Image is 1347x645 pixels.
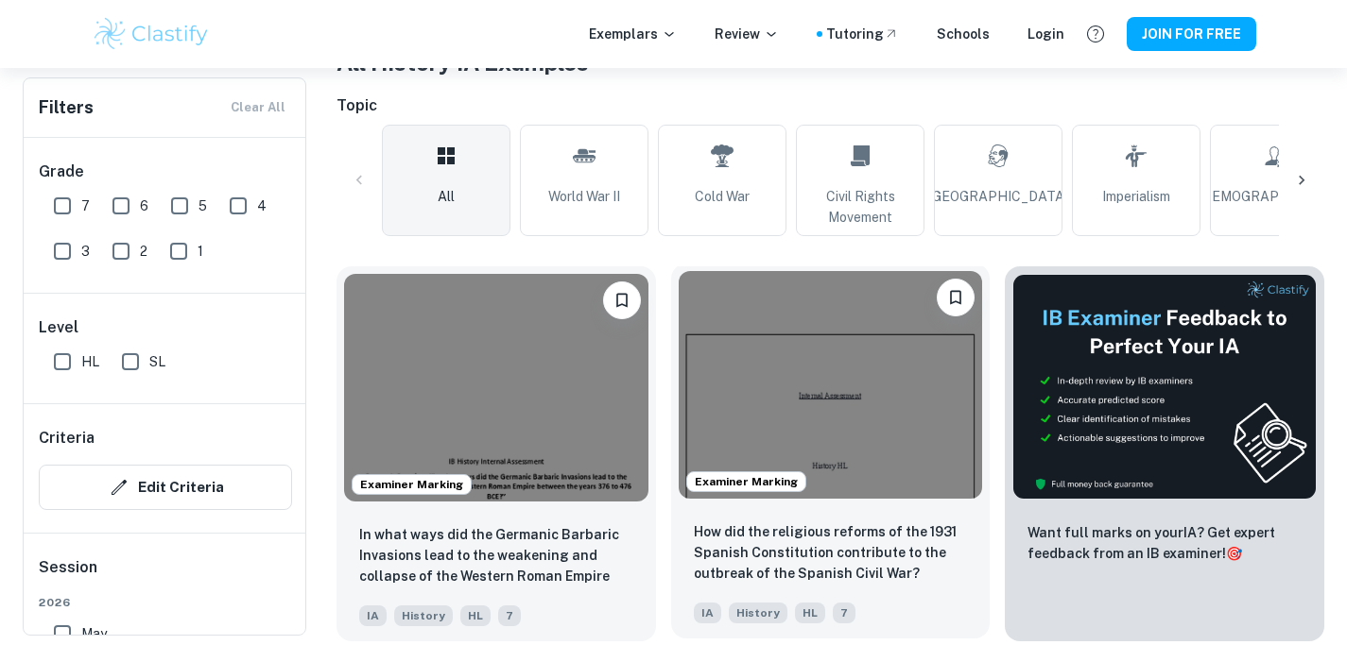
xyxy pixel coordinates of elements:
span: 4 [257,195,267,216]
span: 7 [81,195,90,216]
span: 5 [199,195,207,216]
span: World War II [548,186,620,207]
span: 7 [833,603,855,623]
span: HL [795,603,825,623]
img: History IA example thumbnail: In what ways did the Germanic Barbaric I [344,274,648,501]
button: Please log in to bookmark exemplars [937,279,975,316]
span: [GEOGRAPHIC_DATA] [928,186,1068,207]
span: 3 [81,241,90,262]
a: Login [1028,24,1064,44]
span: 7 [498,605,521,626]
span: Imperialism [1102,186,1170,207]
span: May [81,623,107,644]
p: In what ways did the Germanic Barbaric Invasions lead to the weakening and collapse of the Wester... [359,524,633,588]
span: Civil Rights Movement [804,186,916,228]
h6: Topic [337,94,1324,117]
img: History IA example thumbnail: How did the religious reforms of the 193 [679,271,983,499]
span: Examiner Marking [353,476,471,493]
span: IA [359,605,387,626]
span: History [729,603,787,623]
span: All [438,186,455,207]
h6: Grade [39,161,292,183]
h6: Filters [39,94,94,121]
h6: Level [39,316,292,339]
h6: Session [39,556,292,594]
span: Cold War [695,186,750,207]
span: SL [149,351,165,372]
a: Examiner MarkingPlease log in to bookmark exemplarsIn what ways did the Germanic Barbaric Invasio... [337,266,656,641]
span: 1 [198,241,203,262]
span: 2026 [39,594,292,611]
a: Tutoring [826,24,899,44]
a: Examiner MarkingPlease log in to bookmark exemplarsHow did the religious reforms of the 1931 Span... [671,266,991,641]
span: History [394,605,453,626]
button: JOIN FOR FREE [1127,17,1256,51]
p: Exemplars [589,24,677,44]
img: Thumbnail [1012,274,1317,500]
span: 2 [140,241,147,262]
button: Edit Criteria [39,465,292,510]
button: Please log in to bookmark exemplars [603,281,641,319]
span: HL [460,605,491,626]
p: Review [715,24,779,44]
span: 6 [140,195,148,216]
span: HL [81,351,99,372]
a: ThumbnailWant full marks on yourIA? Get expert feedback from an IB examiner! [1005,266,1324,641]
a: Schools [937,24,990,44]
img: Clastify logo [92,15,212,53]
button: Help and Feedback [1079,18,1112,50]
h6: Criteria [39,427,95,450]
span: Examiner Marking [687,473,805,490]
span: 🎯 [1226,546,1242,561]
p: How did the religious reforms of the 1931 Spanish Constitution contribute to the outbreak of the ... [694,521,968,584]
p: Want full marks on your IA ? Get expert feedback from an IB examiner! [1028,522,1302,564]
span: IA [694,603,721,623]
